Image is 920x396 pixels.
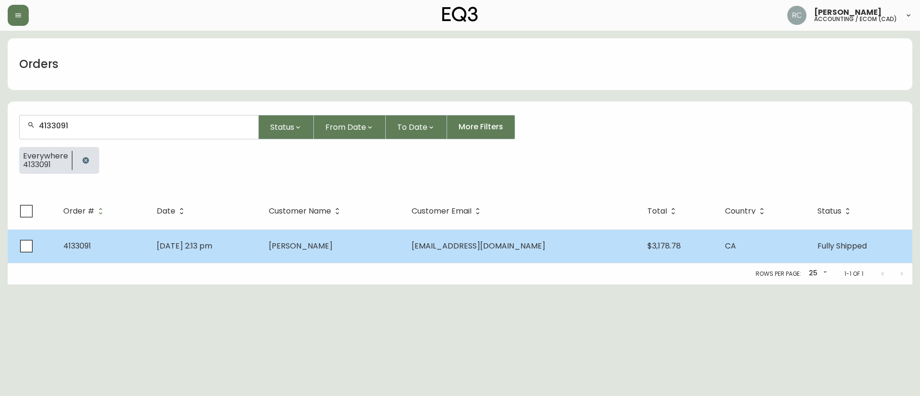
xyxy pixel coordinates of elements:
[23,160,68,169] span: 4133091
[647,208,667,214] span: Total
[756,270,801,278] p: Rows per page:
[814,16,897,22] h5: accounting / ecom (cad)
[270,121,294,133] span: Status
[269,208,331,214] span: Customer Name
[817,208,841,214] span: Status
[269,240,333,251] span: [PERSON_NAME]
[63,240,91,251] span: 4133091
[647,240,681,251] span: $3,178.78
[157,208,175,214] span: Date
[63,207,107,215] span: Order #
[814,9,882,16] span: [PERSON_NAME]
[844,270,863,278] p: 1-1 of 1
[259,115,314,139] button: Status
[386,115,447,139] button: To Date
[442,7,478,22] img: logo
[459,122,503,132] span: More Filters
[647,207,679,215] span: Total
[314,115,386,139] button: From Date
[19,56,58,72] h1: Orders
[412,207,484,215] span: Customer Email
[817,207,854,215] span: Status
[39,121,251,130] input: Search
[725,240,736,251] span: CA
[447,115,515,139] button: More Filters
[157,240,212,251] span: [DATE] 2:13 pm
[805,266,829,282] div: 25
[725,207,768,215] span: Country
[325,121,366,133] span: From Date
[269,207,344,215] span: Customer Name
[63,208,94,214] span: Order #
[412,208,471,214] span: Customer Email
[397,121,427,133] span: To Date
[23,152,68,160] span: Everywhere
[787,6,806,25] img: f4ba4e02bd060be8f1386e3ca455bd0e
[157,207,188,215] span: Date
[412,240,545,251] span: [EMAIL_ADDRESS][DOMAIN_NAME]
[725,208,756,214] span: Country
[817,240,867,251] span: Fully Shipped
